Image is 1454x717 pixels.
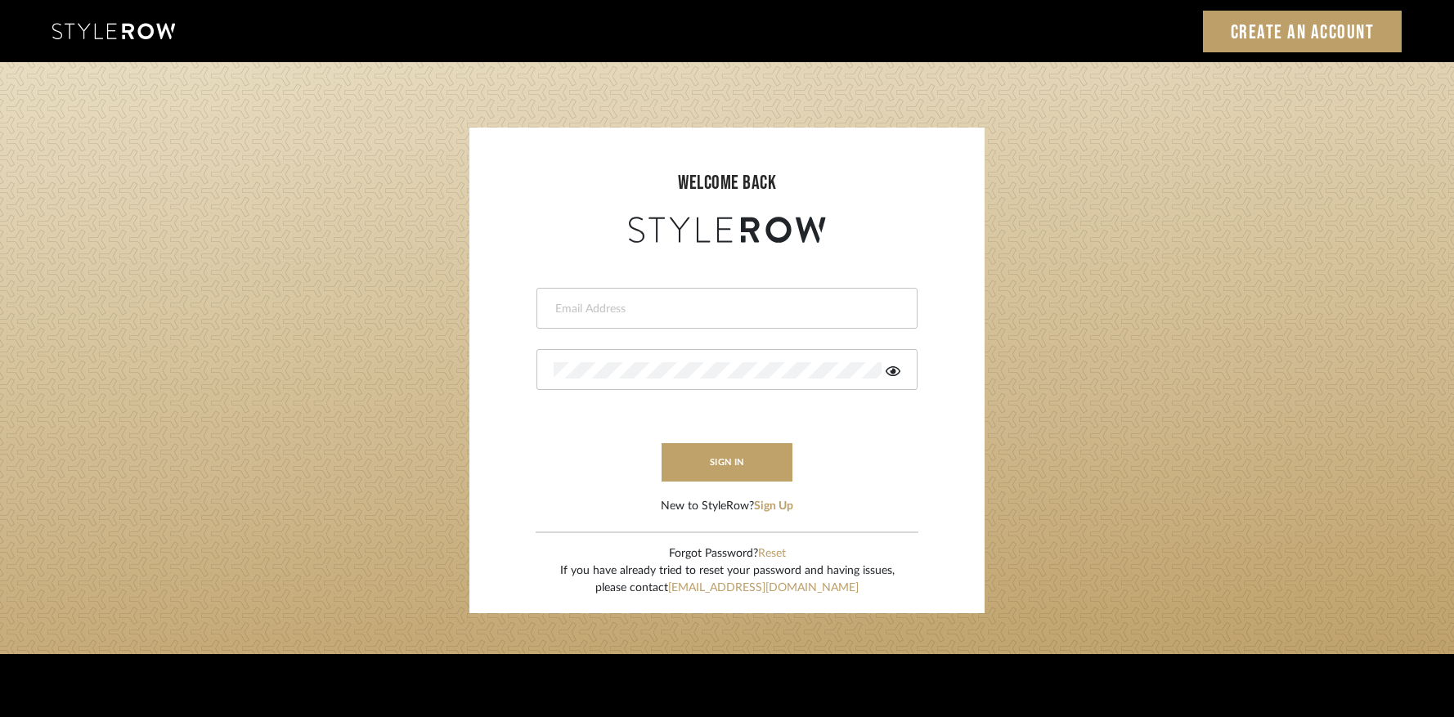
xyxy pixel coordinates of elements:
input: Email Address [554,301,896,317]
div: New to StyleRow? [661,498,793,515]
a: Create an Account [1203,11,1402,52]
div: Forgot Password? [560,545,895,562]
button: Reset [758,545,786,562]
button: sign in [662,443,792,482]
a: [EMAIL_ADDRESS][DOMAIN_NAME] [668,582,859,594]
div: welcome back [486,168,968,198]
div: If you have already tried to reset your password and having issues, please contact [560,562,895,597]
button: Sign Up [754,498,793,515]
